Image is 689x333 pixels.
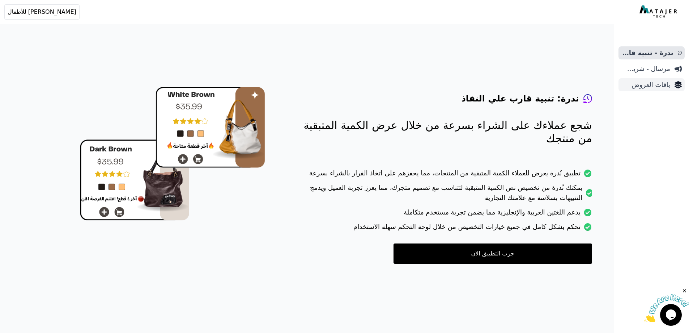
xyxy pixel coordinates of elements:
[80,87,265,221] img: hero
[294,207,592,222] li: يدعم اللغتين العربية والإنجليزية مما يضمن تجربة مستخدم متكاملة
[294,183,592,207] li: يمكنك نُدرة من تخصيص نص الكمية المتبقية لتتناسب مع تصميم متجرك، مما يعزز تجربة العميل ويدمج التنب...
[294,119,592,145] p: شجع عملاءك على الشراء بسرعة من خلال عرض الكمية المتبقية من منتجك
[644,288,689,322] iframe: chat widget
[639,5,679,18] img: MatajerTech Logo
[461,93,579,104] h4: ندرة: تنبية قارب علي النفاذ
[8,8,76,16] span: [PERSON_NAME] للأطفال
[621,64,670,74] span: مرسال - شريط دعاية
[294,168,592,183] li: تطبيق نُدرة يعرض للعملاء الكمية المتبقية من المنتجات، مما يحفزهم على اتخاذ القرار بالشراء بسرعة
[621,80,670,90] span: باقات العروض
[4,4,80,20] button: [PERSON_NAME] للأطفال
[294,222,592,236] li: تحكم بشكل كامل في جميع خيارات التخصيص من خلال لوحة التحكم سهلة الاستخدام
[394,243,592,264] a: جرب التطبيق الان
[621,48,673,58] span: ندرة - تنبية قارب علي النفاذ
